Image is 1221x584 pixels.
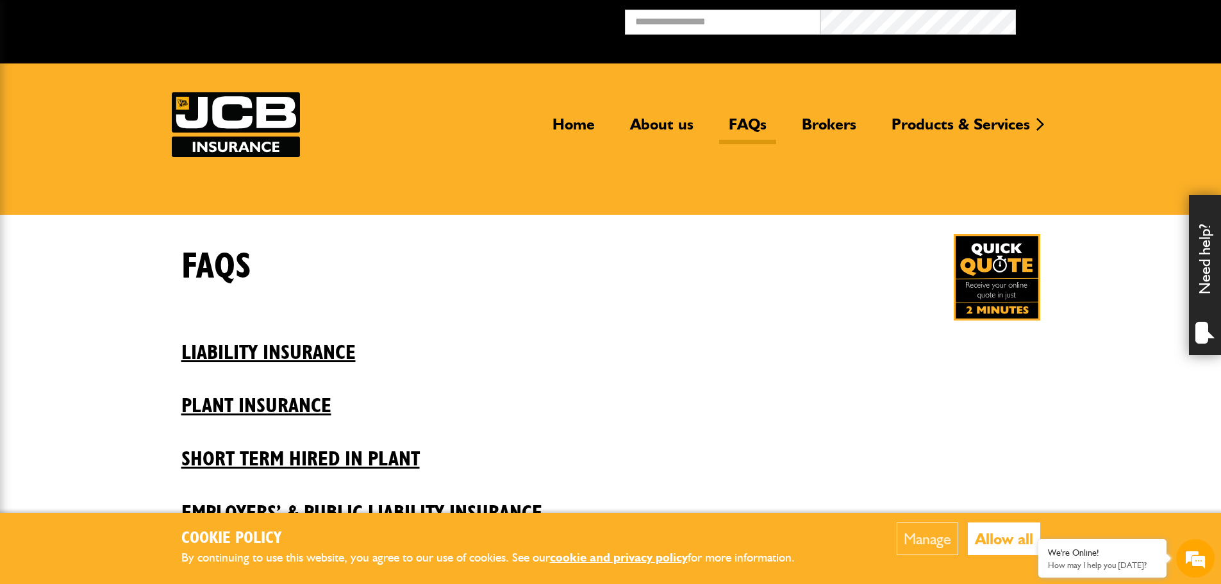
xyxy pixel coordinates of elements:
[719,115,776,144] a: FAQs
[897,522,958,555] button: Manage
[181,374,1040,418] a: Plant insurance
[1016,10,1211,29] button: Broker Login
[181,548,816,568] p: By continuing to use this website, you agree to our use of cookies. See our for more information.
[792,115,866,144] a: Brokers
[882,115,1040,144] a: Products & Services
[181,529,816,549] h2: Cookie Policy
[968,522,1040,555] button: Allow all
[181,481,1040,525] a: Employers’ & Public Liability Insurance
[543,115,604,144] a: Home
[172,92,300,157] a: JCB Insurance Services
[954,234,1040,321] img: Quick Quote
[181,428,1040,471] a: Short Term Hired In Plant
[172,92,300,157] img: JCB Insurance Services logo
[620,115,703,144] a: About us
[181,321,1040,365] a: Liability insurance
[1048,547,1157,558] div: We're Online!
[550,550,688,565] a: cookie and privacy policy
[1048,560,1157,570] p: How may I help you today?
[954,234,1040,321] a: Get your insurance quote in just 2-minutes
[1189,195,1221,355] div: Need help?
[181,246,251,288] h1: FAQs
